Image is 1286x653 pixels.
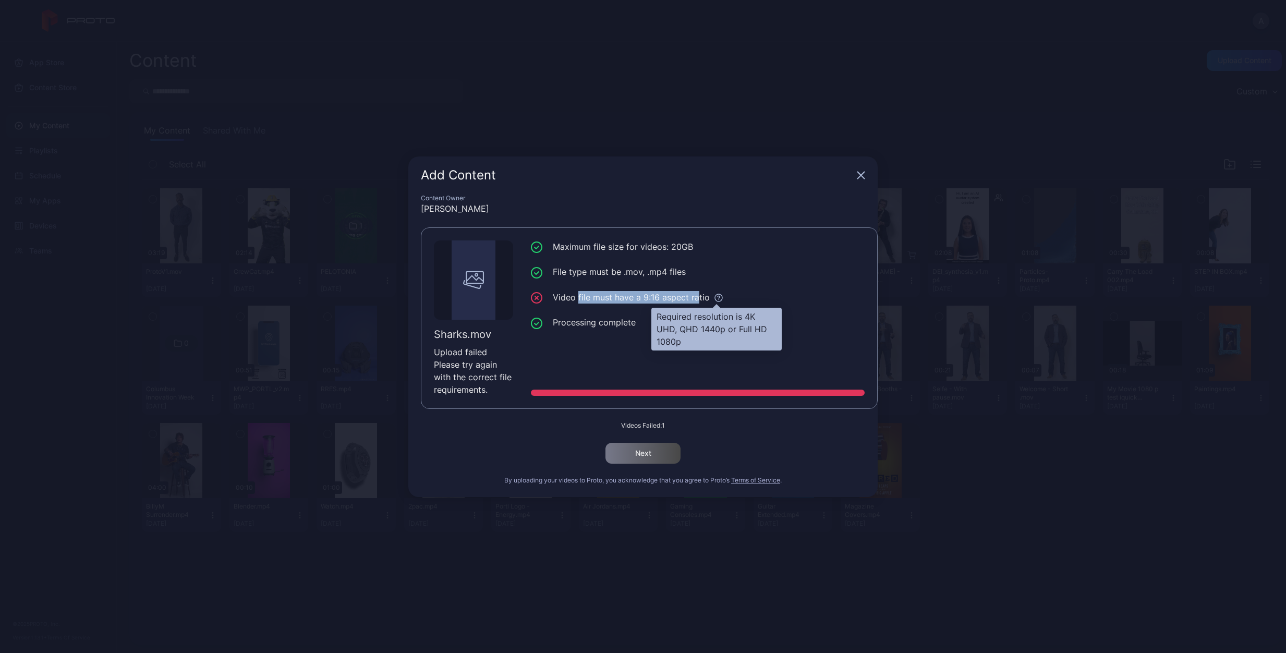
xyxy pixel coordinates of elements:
[434,358,513,396] div: Please try again with the correct file requirements.
[531,240,865,253] li: Maximum file size for videos: 20GB
[421,476,865,485] div: By uploading your videos to Proto, you acknowledge that you agree to Proto’s .
[635,449,651,457] div: Next
[434,328,513,341] div: Sharks.mov
[731,476,780,485] button: Terms of Service
[531,265,865,279] li: File type must be .mov, .mp4 files
[421,194,865,202] div: Content Owner
[421,202,865,215] div: [PERSON_NAME]
[531,291,865,304] li: Video file must have a 9:16 aspect ratio
[434,346,513,358] div: Upload failed
[605,443,681,464] button: Next
[421,421,865,430] div: Videos Failed: 1
[651,308,782,350] div: Required resolution is 4K UHD, QHD 1440p or Full HD 1080p
[421,169,853,182] div: Add Content
[531,316,865,329] li: Processing complete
